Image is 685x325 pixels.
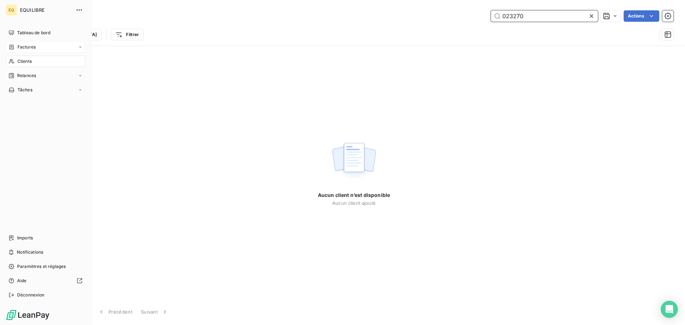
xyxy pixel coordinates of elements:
[6,275,85,286] a: Aide
[318,192,390,199] span: Aucun client n’est disponible
[137,304,173,319] button: Suivant
[17,278,27,284] span: Aide
[17,292,45,298] span: Déconnexion
[331,139,377,183] img: empty state
[624,10,659,22] button: Actions
[6,27,85,39] a: Tableau de bord
[17,235,33,241] span: Imports
[17,87,32,93] span: Tâches
[332,200,376,206] span: Aucun client ajouté
[111,29,143,40] button: Filtrer
[661,301,678,318] div: Open Intercom Messenger
[17,263,66,270] span: Paramètres et réglages
[6,261,85,272] a: Paramètres et réglages
[20,7,71,13] span: EQUILIBRE
[17,44,36,50] span: Factures
[6,84,85,96] a: Tâches
[6,232,85,244] a: Imports
[6,56,85,67] a: Clients
[491,10,598,22] input: Rechercher
[6,41,85,53] a: Factures
[6,4,17,16] div: EQ
[93,304,137,319] button: Précédent
[6,309,50,321] img: Logo LeanPay
[17,58,32,65] span: Clients
[17,72,36,79] span: Relances
[17,30,50,36] span: Tableau de bord
[6,70,85,81] a: Relances
[17,249,43,255] span: Notifications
